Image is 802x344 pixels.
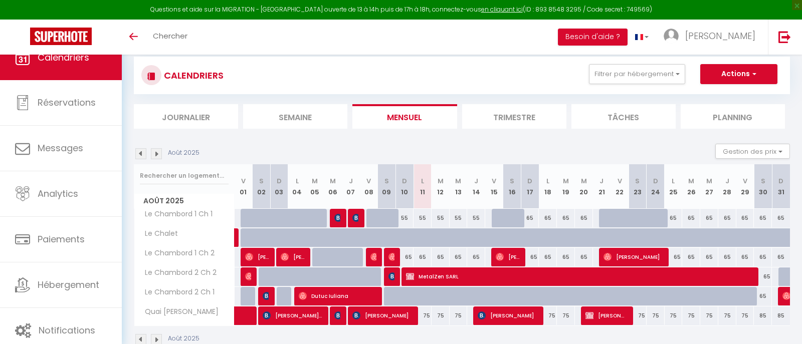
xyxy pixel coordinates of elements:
li: Journalier [134,104,238,129]
div: 65 [539,248,557,266]
th: 22 [611,164,629,209]
div: 55 [432,209,450,227]
abbr: M [312,176,318,186]
abbr: M [438,176,444,186]
th: 07 [342,164,360,209]
input: Rechercher un logement... [140,167,229,185]
th: 17 [521,164,539,209]
th: 19 [557,164,575,209]
abbr: S [384,176,389,186]
div: 65 [700,248,718,266]
abbr: J [349,176,353,186]
th: 20 [575,164,593,209]
abbr: D [527,176,532,186]
span: Le Chambord 2 Ch 1 [136,287,217,298]
abbr: L [546,176,549,186]
div: 65 [432,248,450,266]
span: Dutuc Iuliana [299,286,377,305]
th: 09 [378,164,396,209]
li: Tâches [571,104,676,129]
div: 65 [521,248,539,266]
span: [PERSON_NAME] [352,208,358,227]
span: [PERSON_NAME] [585,306,628,325]
th: 24 [647,164,665,209]
abbr: M [688,176,694,186]
div: 75 [539,306,557,325]
div: 75 [700,306,718,325]
span: Réservations [38,96,96,109]
abbr: D [277,176,282,186]
th: 04 [288,164,306,209]
span: [PERSON_NAME] [334,208,340,227]
abbr: J [725,176,729,186]
div: 75 [665,306,683,325]
button: Besoin d'aide ? [558,29,628,46]
div: 75 [736,306,754,325]
div: 65 [395,248,414,266]
div: 65 [736,209,754,227]
abbr: S [635,176,640,186]
span: [PERSON_NAME] [352,306,413,325]
span: Hébergement [38,278,99,291]
h3: CALENDRIERS [161,64,224,87]
div: 65 [772,209,790,227]
th: 23 [629,164,647,209]
div: 85 [772,306,790,325]
abbr: J [474,176,478,186]
button: Actions [700,64,777,84]
th: 28 [718,164,736,209]
div: 65 [557,248,575,266]
th: 05 [306,164,324,209]
div: 55 [450,209,468,227]
div: 65 [772,248,790,266]
span: Le Chambord 1 Ch 1 [136,209,215,220]
th: 14 [467,164,485,209]
div: 65 [557,209,575,227]
abbr: L [296,176,299,186]
div: 65 [665,209,683,227]
div: 75 [432,306,450,325]
th: 12 [432,164,450,209]
span: [PERSON_NAME] [370,247,376,266]
abbr: M [455,176,461,186]
th: 30 [754,164,772,209]
th: 11 [414,164,432,209]
div: 75 [647,306,665,325]
a: ... [PERSON_NAME] [656,20,768,55]
abbr: S [259,176,264,186]
div: 85 [754,306,772,325]
th: 08 [360,164,378,209]
div: 65 [539,209,557,227]
abbr: V [492,176,496,186]
th: 31 [772,164,790,209]
abbr: V [366,176,371,186]
span: [PERSON_NAME] [604,247,664,266]
abbr: L [672,176,675,186]
th: 27 [700,164,718,209]
span: [PERSON_NAME] [245,267,251,286]
th: 10 [395,164,414,209]
span: Le Chambord 1 Ch 2 [136,248,217,259]
span: [PERSON_NAME] [281,247,305,266]
abbr: S [510,176,514,186]
span: [PERSON_NAME] [388,267,394,286]
span: Août 2025 [134,194,234,208]
div: 65 [700,209,718,227]
img: logout [778,31,791,43]
span: Quai [PERSON_NAME] [136,306,221,317]
th: 02 [252,164,270,209]
li: Trimestre [462,104,566,129]
span: Le Chambord 2 Ch 2 [136,267,219,278]
div: 75 [718,306,736,325]
div: 65 [718,248,736,266]
abbr: D [402,176,407,186]
div: 65 [754,287,772,305]
div: 65 [754,209,772,227]
th: 16 [503,164,521,209]
span: [PERSON_NAME] [245,247,269,266]
abbr: S [761,176,765,186]
div: 65 [665,248,683,266]
abbr: D [653,176,658,186]
img: Super Booking [30,28,92,45]
button: Filtrer par hébergement [589,64,685,84]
